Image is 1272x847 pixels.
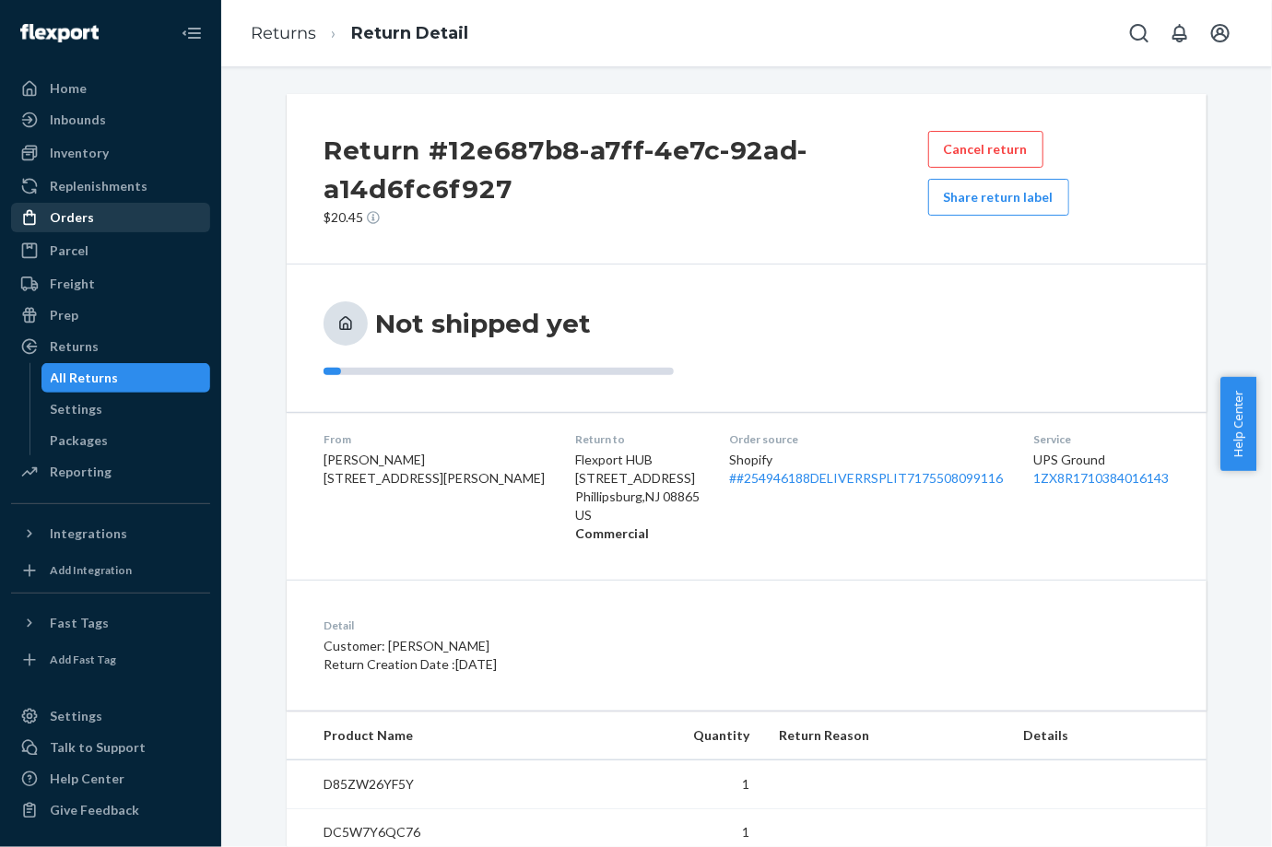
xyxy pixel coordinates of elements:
[287,712,590,760] th: Product Name
[1033,470,1169,486] a: 1ZX8R1710384016143
[251,23,316,43] a: Returns
[50,801,139,819] div: Give Feedback
[11,519,210,548] button: Integrations
[11,733,210,762] a: Talk to Support
[50,306,78,324] div: Prep
[50,463,112,481] div: Reporting
[575,431,701,447] dt: Return to
[11,795,210,825] button: Give Feedback
[575,488,701,506] p: Phillipsburg , NJ 08865
[928,179,1069,216] button: Share return label
[50,208,94,227] div: Orders
[1202,15,1239,52] button: Open account menu
[51,400,103,418] div: Settings
[324,655,833,674] p: Return Creation Date : [DATE]
[590,712,765,760] th: Quantity
[730,431,1005,447] dt: Order source
[50,177,147,195] div: Replenishments
[50,707,102,725] div: Settings
[11,457,210,487] a: Reporting
[50,241,88,260] div: Parcel
[590,760,765,809] td: 1
[575,506,701,524] p: US
[351,23,468,43] a: Return Detail
[11,645,210,675] a: Add Fast Tag
[324,823,575,841] p: DC5W7Y6QC76
[730,451,1005,488] div: Shopify
[11,236,210,265] a: Parcel
[11,556,210,585] a: Add Integration
[50,144,109,162] div: Inventory
[11,300,210,330] a: Prep
[50,652,116,667] div: Add Fast Tag
[11,105,210,135] a: Inbounds
[51,431,109,450] div: Packages
[575,469,701,488] p: [STREET_ADDRESS]
[50,79,87,98] div: Home
[50,111,106,129] div: Inbounds
[1121,15,1158,52] button: Open Search Box
[41,363,211,393] a: All Returns
[50,275,95,293] div: Freight
[324,131,928,208] h2: Return #12e687b8-a7ff-4e7c-92ad-a14d6fc6f927
[11,74,210,103] a: Home
[50,524,127,543] div: Integrations
[173,15,210,52] button: Close Navigation
[50,337,99,356] div: Returns
[324,618,833,633] dt: Detail
[11,171,210,201] a: Replenishments
[1220,377,1256,471] button: Help Center
[324,208,928,227] p: $20.45
[575,451,701,469] p: Flexport HUB
[41,394,211,424] a: Settings
[375,307,591,340] h3: Not shipped yet
[236,6,483,61] ol: breadcrumbs
[1033,431,1170,447] dt: Service
[324,775,575,794] p: D85ZW26YF5Y
[50,614,109,632] div: Fast Tags
[1161,15,1198,52] button: Open notifications
[11,203,210,232] a: Orders
[50,562,132,578] div: Add Integration
[324,431,546,447] dt: From
[50,738,146,757] div: Talk to Support
[730,470,1004,486] a: ##254946188DELIVERRSPLIT7175508099116
[50,770,124,788] div: Help Center
[764,712,1008,760] th: Return Reason
[51,369,119,387] div: All Returns
[928,131,1043,168] button: Cancel return
[324,452,545,486] span: [PERSON_NAME] [STREET_ADDRESS][PERSON_NAME]
[1033,452,1105,467] span: UPS Ground
[11,701,210,731] a: Settings
[11,332,210,361] a: Returns
[11,138,210,168] a: Inventory
[11,269,210,299] a: Freight
[324,637,833,655] p: Customer: [PERSON_NAME]
[41,426,211,455] a: Packages
[11,608,210,638] button: Fast Tags
[11,764,210,794] a: Help Center
[575,525,649,541] strong: Commercial
[1009,712,1207,760] th: Details
[20,24,99,42] img: Flexport logo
